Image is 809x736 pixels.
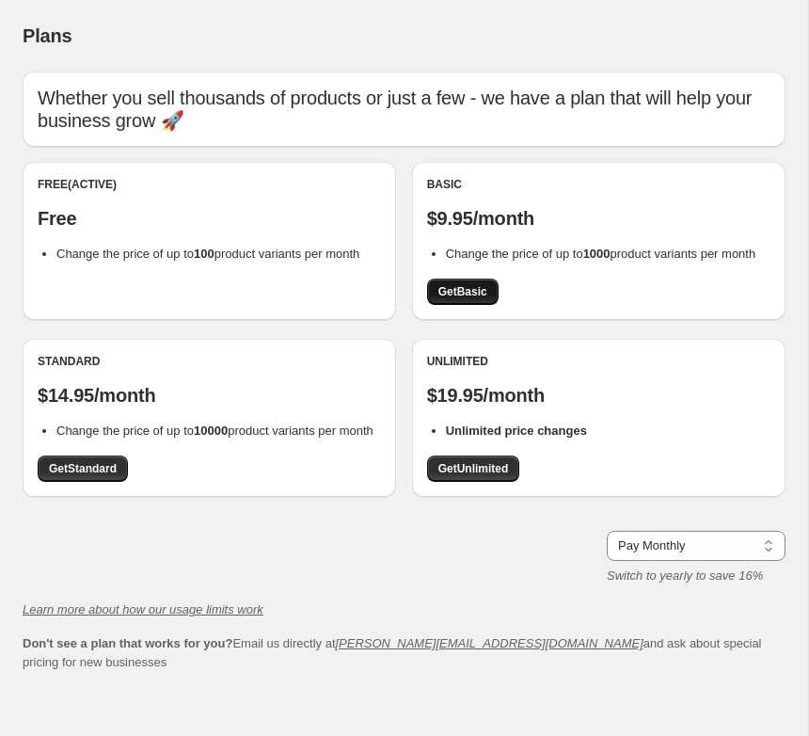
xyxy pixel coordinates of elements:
div: Basic [427,177,770,192]
span: Plans [23,25,71,46]
i: Switch to yearly to save 16% [607,568,763,583]
span: Change the price of up to product variants per month [56,424,373,438]
p: Whether you sell thousands of products or just a few - we have a plan that will help your busines... [38,87,770,132]
span: Get Unlimited [438,461,509,476]
p: $9.95/month [427,207,770,230]
a: GetUnlimited [427,456,520,482]
a: Learn more about how our usage limits work [23,602,263,616]
p: $14.95/month [38,384,381,407]
span: Get Basic [438,284,487,299]
div: Unlimited [427,354,770,369]
p: $19.95/month [427,384,770,407]
b: 10000 [194,424,228,438]
span: Change the price of up to product variants per month [56,247,359,261]
b: 1000 [583,247,611,261]
div: Free (Active) [38,177,381,192]
span: Get Standard [49,461,117,476]
div: Standard [38,354,381,369]
a: [PERSON_NAME][EMAIL_ADDRESS][DOMAIN_NAME] [336,636,643,650]
span: Change the price of up to product variants per month [446,247,756,261]
a: GetStandard [38,456,128,482]
b: 100 [194,247,214,261]
b: Don't see a plan that works for you? [23,636,232,650]
p: Free [38,207,381,230]
a: GetBasic [427,279,499,305]
b: Unlimited price changes [446,424,587,438]
span: Email us directly at and ask about special pricing for new businesses [23,636,762,669]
